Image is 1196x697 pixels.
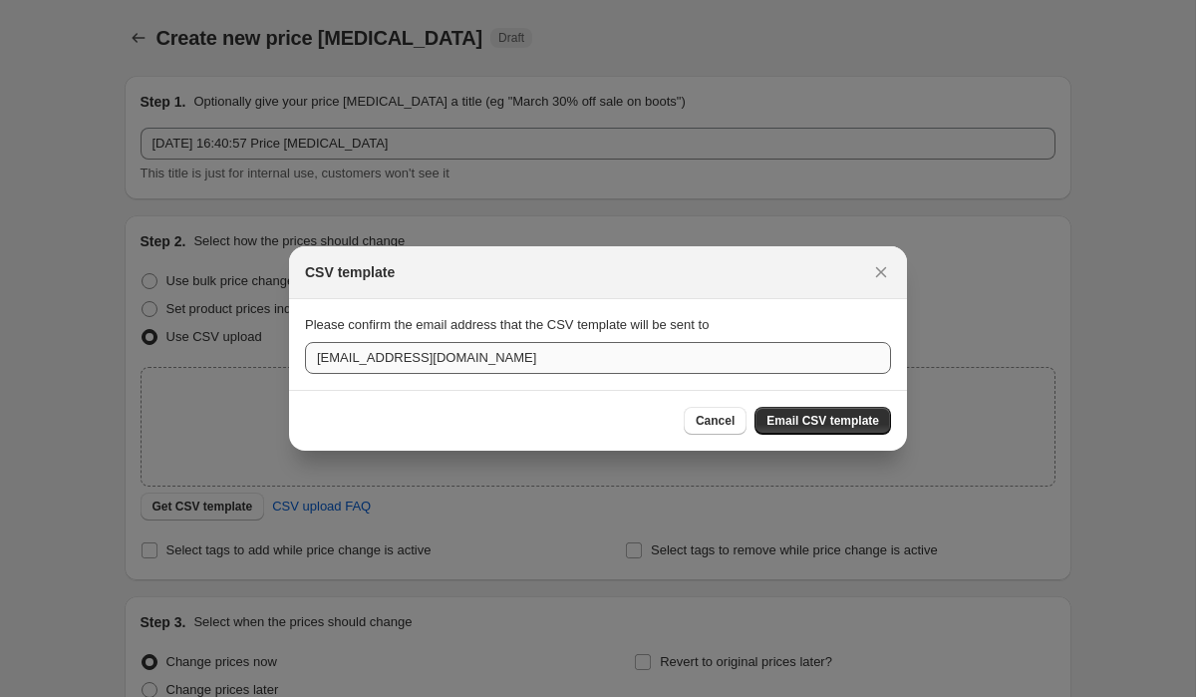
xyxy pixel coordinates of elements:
[754,407,891,435] button: Email CSV template
[305,262,395,282] h2: CSV template
[684,407,747,435] button: Cancel
[867,258,895,286] button: Close
[696,413,735,429] span: Cancel
[305,317,709,332] span: Please confirm the email address that the CSV template will be sent to
[766,413,879,429] span: Email CSV template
